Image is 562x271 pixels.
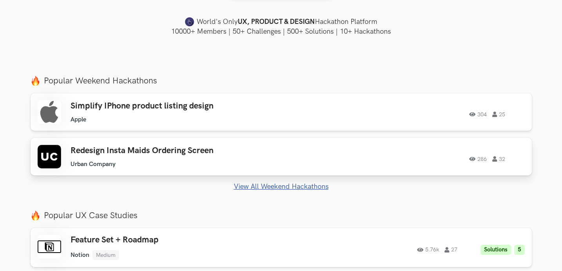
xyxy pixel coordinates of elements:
[31,210,532,221] label: Popular UX Case Studies
[417,247,439,253] span: 5.76k
[70,235,293,245] h3: Feature Set + Roadmap
[92,250,119,260] li: Medium
[70,251,89,259] li: Notion
[31,228,532,267] a: Feature Set + Roadmap Notion Medium 5.76k 27 Solutions 5
[70,116,86,123] li: Apple
[445,247,457,253] span: 27
[31,16,532,27] h4: World's Only Hackathon Platform
[492,156,505,162] span: 32
[70,161,116,168] li: Urban Company
[31,76,40,86] img: fire.png
[31,93,532,131] a: Simplify IPhone product listing design Apple 304 25
[31,27,532,36] h4: 10000+ Members | 50+ Challenges | 500+ Solutions | 10+ Hackathons
[31,138,532,175] a: Redesign Insta Maids Ordering Screen Urban Company 286 32
[31,211,40,220] img: fire.png
[185,17,194,27] img: uxhack-favicon-image.png
[514,245,525,255] li: 5
[70,101,293,111] h3: Simplify IPhone product listing design
[31,76,532,86] label: Popular Weekend Hackathons
[469,156,487,162] span: 286
[31,182,532,191] a: View All Weekend Hackathons
[481,245,511,255] li: Solutions
[70,146,293,156] h3: Redesign Insta Maids Ordering Screen
[469,112,487,117] span: 304
[492,112,505,117] span: 25
[238,16,315,27] strong: UX, PRODUCT & DESIGN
